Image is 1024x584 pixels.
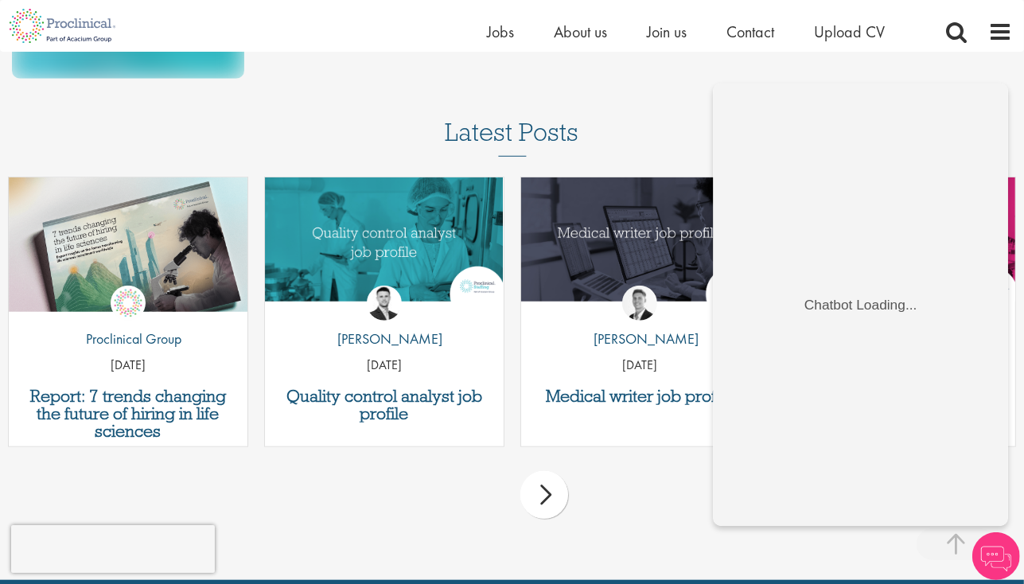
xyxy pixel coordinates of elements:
[582,286,699,357] a: George Watson [PERSON_NAME]
[582,329,699,349] p: [PERSON_NAME]
[972,532,1020,580] img: Chatbot
[622,286,657,321] img: George Watson
[74,286,181,357] a: Proclinical Group Proclinical Group
[487,21,514,42] a: Jobs
[11,525,215,573] iframe: reCAPTCHA
[9,356,247,375] p: [DATE]
[17,387,239,440] a: Report: 7 trends changing the future of hiring in life sciences
[95,222,212,239] div: Chatbot Loading...
[9,177,247,318] a: Link to a post
[529,387,752,405] a: Medical writer job profile
[726,21,774,42] a: Contact
[74,329,181,349] p: Proclinical Group
[9,177,247,312] img: Proclinical: Life sciences hiring trends report 2025
[521,177,760,318] a: Link to a post
[367,286,402,321] img: Joshua Godden
[265,177,504,302] img: quality control analyst job profile
[446,119,579,157] h3: Latest Posts
[554,21,607,42] a: About us
[325,286,442,357] a: Joshua Godden [PERSON_NAME]
[521,356,760,375] p: [DATE]
[273,387,496,422] a: Quality control analyst job profile
[325,329,442,349] p: [PERSON_NAME]
[265,177,504,318] a: Link to a post
[265,356,504,375] p: [DATE]
[647,21,687,42] a: Join us
[814,21,885,42] a: Upload CV
[520,471,568,519] div: next
[521,177,760,302] img: Medical writer job profile
[111,286,146,321] img: Proclinical Group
